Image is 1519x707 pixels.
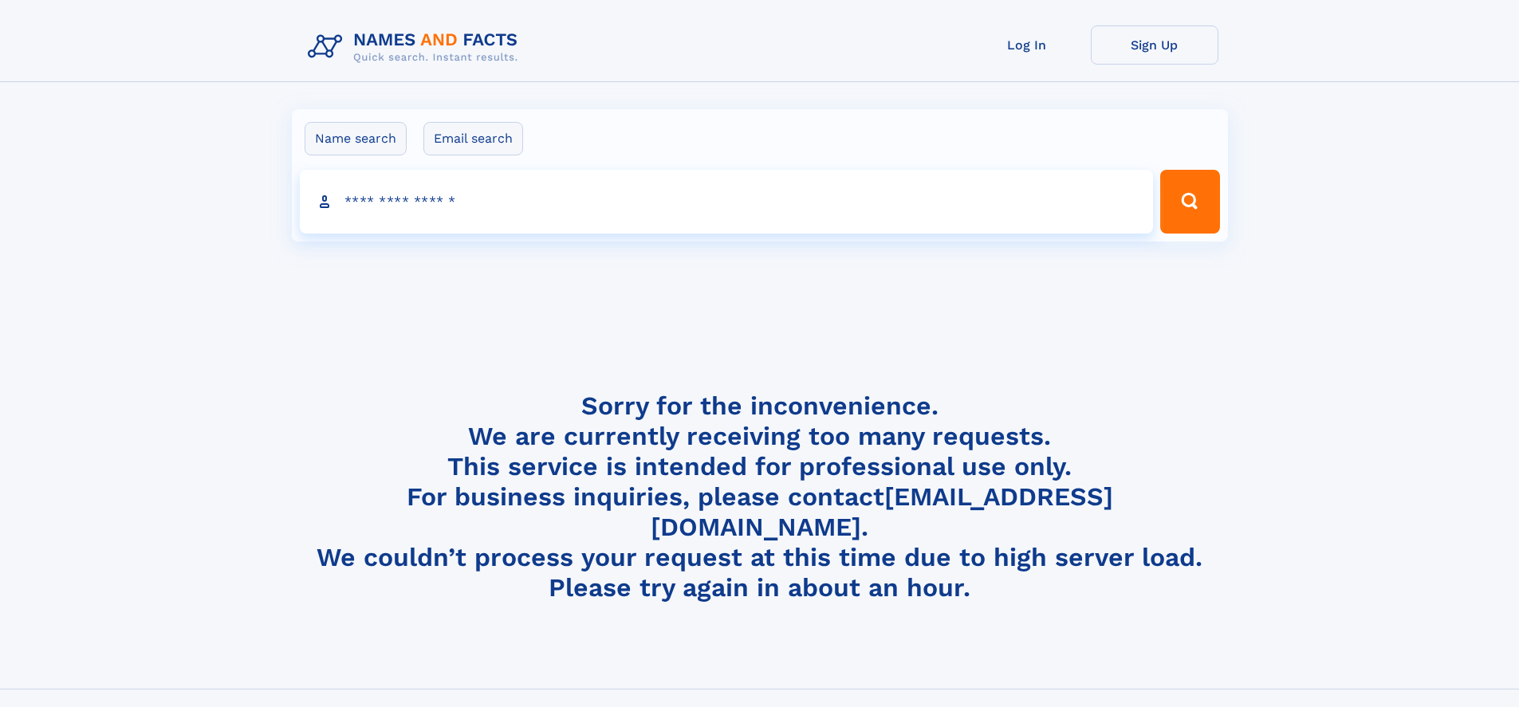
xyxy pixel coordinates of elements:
[963,26,1091,65] a: Log In
[305,122,407,155] label: Name search
[1160,170,1219,234] button: Search Button
[301,391,1218,603] h4: Sorry for the inconvenience. We are currently receiving too many requests. This service is intend...
[651,481,1113,542] a: [EMAIL_ADDRESS][DOMAIN_NAME]
[301,26,531,69] img: Logo Names and Facts
[423,122,523,155] label: Email search
[1091,26,1218,65] a: Sign Up
[300,170,1154,234] input: search input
